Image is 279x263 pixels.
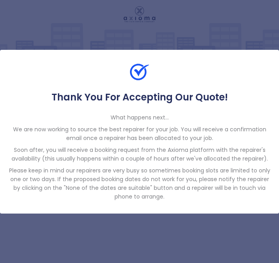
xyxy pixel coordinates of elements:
p: We are now working to source the best repairer for your job. You will receive a confirmation emai... [6,125,273,142]
p: Soon after, you will receive a booking request from the Axioma platform with the repairer's avail... [6,146,273,163]
img: Check [130,62,149,81]
p: What happens next... [6,113,273,122]
p: Please keep in mind our repairers are very busy so sometimes booking slots are limited to only on... [6,166,273,201]
h5: Thank You For Accepting Our Quote! [6,91,273,104]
